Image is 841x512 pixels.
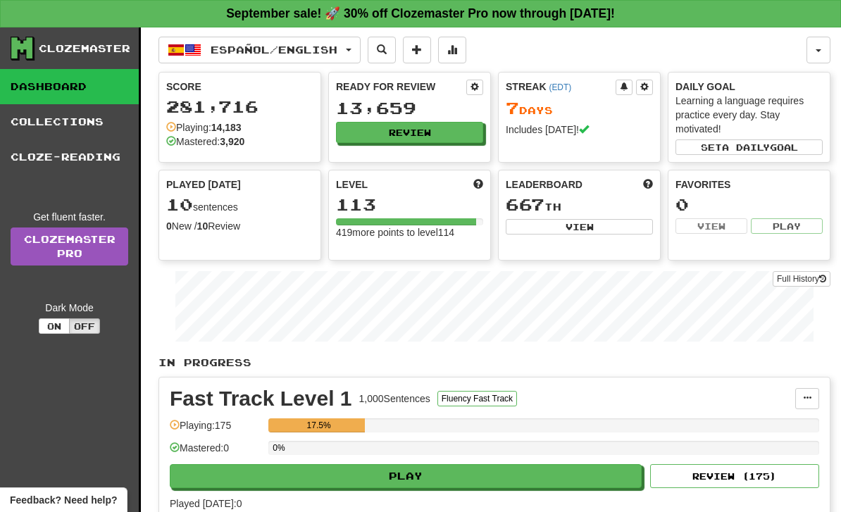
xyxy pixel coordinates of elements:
button: Play [170,464,642,488]
div: 0 [675,196,823,213]
div: Favorites [675,177,823,192]
span: 7 [506,98,519,118]
button: View [506,219,653,235]
button: More stats [438,37,466,63]
div: Daily Goal [675,80,823,94]
span: 10 [166,194,193,214]
button: Off [69,318,100,334]
div: 419 more points to level 114 [336,225,483,239]
strong: September sale! 🚀 30% off Clozemaster Pro now through [DATE]! [226,6,615,20]
div: Score [166,80,313,94]
a: ClozemasterPro [11,227,128,266]
div: Get fluent faster. [11,210,128,224]
span: Leaderboard [506,177,583,192]
div: Playing: [166,120,242,135]
button: Fluency Fast Track [437,391,517,406]
div: 113 [336,196,483,213]
div: th [506,196,653,214]
strong: 3,920 [220,136,244,147]
div: Includes [DATE]! [506,123,653,137]
button: Full History [773,271,830,287]
div: Fast Track Level 1 [170,388,352,409]
button: View [675,218,747,234]
button: Review [336,122,483,143]
div: 281,716 [166,98,313,115]
span: This week in points, UTC [643,177,653,192]
div: Day s [506,99,653,118]
span: Score more points to level up [473,177,483,192]
span: Level [336,177,368,192]
div: Playing: 175 [170,418,261,442]
span: 667 [506,194,544,214]
strong: 0 [166,220,172,232]
div: 1,000 Sentences [359,392,430,406]
div: Streak [506,80,616,94]
div: 13,659 [336,99,483,117]
div: Ready for Review [336,80,466,94]
p: In Progress [158,356,830,370]
div: New / Review [166,219,313,233]
span: Español / English [211,44,337,56]
div: Dark Mode [11,301,128,315]
span: Played [DATE]: 0 [170,498,242,509]
span: Played [DATE] [166,177,241,192]
div: Mastered: [166,135,244,149]
strong: 14,183 [211,122,242,133]
button: Review (175) [650,464,819,488]
strong: 10 [197,220,208,232]
div: Clozemaster [39,42,130,56]
button: Add sentence to collection [403,37,431,63]
span: a daily [722,142,770,152]
a: (EDT) [549,82,571,92]
button: Español/English [158,37,361,63]
button: Play [751,218,823,234]
button: On [39,318,70,334]
button: Search sentences [368,37,396,63]
div: Mastered: 0 [170,441,261,464]
div: sentences [166,196,313,214]
div: 17.5% [273,418,365,432]
button: Seta dailygoal [675,139,823,155]
div: Learning a language requires practice every day. Stay motivated! [675,94,823,136]
span: Open feedback widget [10,493,117,507]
